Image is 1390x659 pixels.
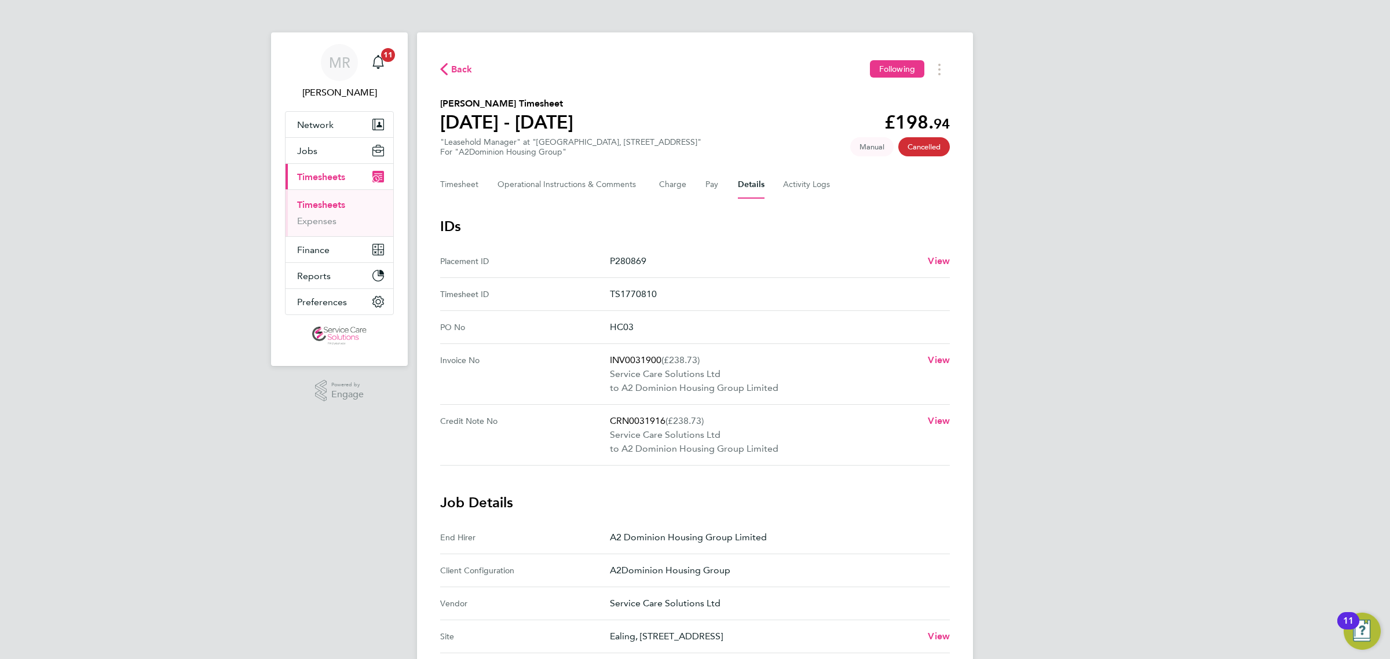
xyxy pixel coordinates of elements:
[1343,621,1354,636] div: 11
[312,327,367,345] img: servicecare-logo-retina.png
[329,55,350,70] span: MR
[934,115,950,132] span: 94
[928,354,950,365] span: View
[315,380,364,402] a: Powered byEngage
[297,296,347,307] span: Preferences
[610,414,919,428] p: CRN0031916
[367,44,390,81] a: 11
[610,353,919,367] p: INV0031900
[738,171,765,199] button: Details
[610,428,919,442] p: Service Care Solutions Ltd
[440,254,610,268] div: Placement ID
[285,86,394,100] span: Matt Robson
[928,629,950,643] a: View
[440,596,610,610] div: Vendor
[440,62,473,76] button: Back
[286,138,393,163] button: Jobs
[610,596,941,610] p: Service Care Solutions Ltd
[440,97,573,111] h2: [PERSON_NAME] Timesheet
[286,263,393,288] button: Reports
[440,171,479,199] button: Timesheet
[440,320,610,334] div: PO No
[928,255,950,266] span: View
[271,32,408,366] nav: Main navigation
[610,367,919,381] p: Service Care Solutions Ltd
[440,353,610,395] div: Invoice No
[286,237,393,262] button: Finance
[297,199,345,210] a: Timesheets
[928,254,950,268] a: View
[928,353,950,367] a: View
[1344,613,1381,650] button: Open Resource Center, 11 new notifications
[884,111,950,133] app-decimal: £198.
[929,60,950,78] button: Timesheets Menu
[610,381,919,395] p: to A2 Dominion Housing Group Limited
[659,171,687,199] button: Charge
[610,320,941,334] p: HC03
[440,493,950,512] h3: Job Details
[610,287,941,301] p: TS1770810
[297,244,330,255] span: Finance
[440,147,701,157] div: For "A2Dominion Housing Group"
[440,137,701,157] div: "Leasehold Manager" at "[GEOGRAPHIC_DATA], [STREET_ADDRESS]"
[297,119,334,130] span: Network
[440,563,610,577] div: Client Configuration
[297,270,331,281] span: Reports
[440,629,610,643] div: Site
[928,415,950,426] span: View
[850,137,894,156] span: This timesheet was manually created.
[297,215,336,226] a: Expenses
[381,48,395,62] span: 11
[610,530,941,544] p: A2 Dominion Housing Group Limited
[297,171,345,182] span: Timesheets
[610,254,919,268] p: P280869
[331,390,364,400] span: Engage
[440,530,610,544] div: End Hirer
[498,171,641,199] button: Operational Instructions & Comments
[898,137,950,156] span: This timesheet has been cancelled.
[440,217,950,236] h3: IDs
[870,60,924,78] button: Following
[665,415,704,426] span: (£238.73)
[879,64,915,74] span: Following
[928,631,950,642] span: View
[286,189,393,236] div: Timesheets
[610,563,941,577] p: A2Dominion Housing Group
[610,442,919,456] p: to A2 Dominion Housing Group Limited
[297,145,317,156] span: Jobs
[286,289,393,314] button: Preferences
[610,629,919,643] p: Ealing, [STREET_ADDRESS]
[661,354,700,365] span: (£238.73)
[331,380,364,390] span: Powered by
[451,63,473,76] span: Back
[783,171,832,199] button: Activity Logs
[440,287,610,301] div: Timesheet ID
[440,111,573,134] h1: [DATE] - [DATE]
[928,414,950,428] a: View
[286,112,393,137] button: Network
[286,164,393,189] button: Timesheets
[705,171,719,199] button: Pay
[440,414,610,456] div: Credit Note No
[285,327,394,345] a: Go to home page
[285,44,394,100] a: MR[PERSON_NAME]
